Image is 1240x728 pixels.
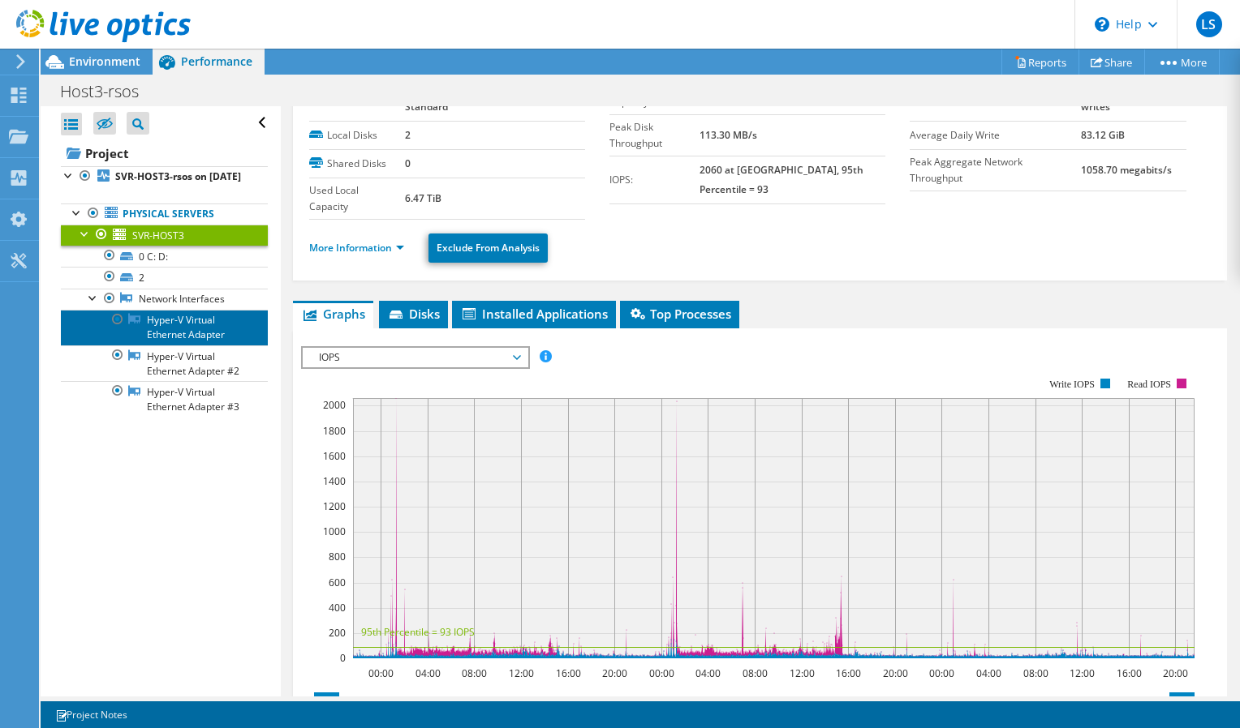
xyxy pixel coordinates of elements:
[415,666,440,680] text: 04:00
[44,704,139,725] a: Project Notes
[1023,666,1048,680] text: 08:00
[61,381,268,417] a: Hyper-V Virtual Ethernet Adapter #3
[1079,49,1145,75] a: Share
[61,225,268,246] a: SVR-HOST3
[309,127,405,143] label: Local Disks
[61,267,268,288] a: 2
[1162,666,1187,680] text: 20:00
[329,626,346,640] text: 200
[1081,163,1172,177] b: 1058.70 megabits/s
[910,127,1081,143] label: Average Daily Write
[742,666,767,680] text: 08:00
[329,601,346,615] text: 400
[555,666,580,680] text: 16:00
[61,310,268,345] a: Hyper-V Virtual Ethernet Adapter
[835,666,860,680] text: 16:00
[323,499,346,513] text: 1200
[910,154,1081,186] label: Peak Aggregate Network Throughput
[387,306,440,322] span: Disks
[115,169,241,183] b: SVR-HOST3-rsos on [DATE]
[700,163,863,196] b: 2060 at [GEOGRAPHIC_DATA], 95th Percentile = 93
[311,348,519,367] span: IOPS
[1196,11,1222,37] span: LS
[61,345,268,381] a: Hyper-V Virtual Ethernet Adapter #2
[601,666,626,680] text: 20:00
[1144,49,1220,75] a: More
[181,54,252,69] span: Performance
[340,651,346,665] text: 0
[928,666,954,680] text: 00:00
[460,306,608,322] span: Installed Applications
[1069,666,1094,680] text: 12:00
[428,233,548,263] a: Exclude From Analysis
[61,203,268,225] a: Physical Servers
[61,246,268,267] a: 0 C: D:
[1081,128,1125,142] b: 83.12 GiB
[309,241,404,255] a: More Information
[700,128,757,142] b: 113.30 MB/s
[609,119,700,152] label: Peak Disk Throughput
[323,449,346,463] text: 1600
[1095,17,1109,32] svg: \n
[405,156,411,170] b: 0
[1081,80,1157,113] b: 76% reads / 24% writes
[329,550,346,563] text: 800
[61,166,268,187] a: SVR-HOST3-rsos on [DATE]
[61,289,268,310] a: Network Interfaces
[975,666,1001,680] text: 04:00
[53,83,164,101] h1: Host3-rsos
[309,182,405,215] label: Used Local Capacity
[329,576,346,589] text: 600
[323,474,346,488] text: 1400
[1116,666,1141,680] text: 16:00
[1001,49,1079,75] a: Reports
[789,666,814,680] text: 12:00
[695,666,720,680] text: 04:00
[1049,379,1095,390] text: Write IOPS
[323,398,346,412] text: 2000
[609,172,700,188] label: IOPS:
[361,625,475,639] text: 95th Percentile = 93 IOPS
[461,666,486,680] text: 08:00
[368,666,393,680] text: 00:00
[309,156,405,172] label: Shared Disks
[405,80,551,113] b: Microsoft Windows Server 2019 Standard
[628,306,731,322] span: Top Processes
[69,54,140,69] span: Environment
[1127,379,1171,390] text: Read IOPS
[323,424,346,438] text: 1800
[405,128,411,142] b: 2
[882,666,907,680] text: 20:00
[61,140,268,166] a: Project
[323,525,346,538] text: 1000
[648,666,674,680] text: 00:00
[405,191,441,205] b: 6.47 TiB
[301,306,365,322] span: Graphs
[508,666,533,680] text: 12:00
[132,229,184,242] span: SVR-HOST3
